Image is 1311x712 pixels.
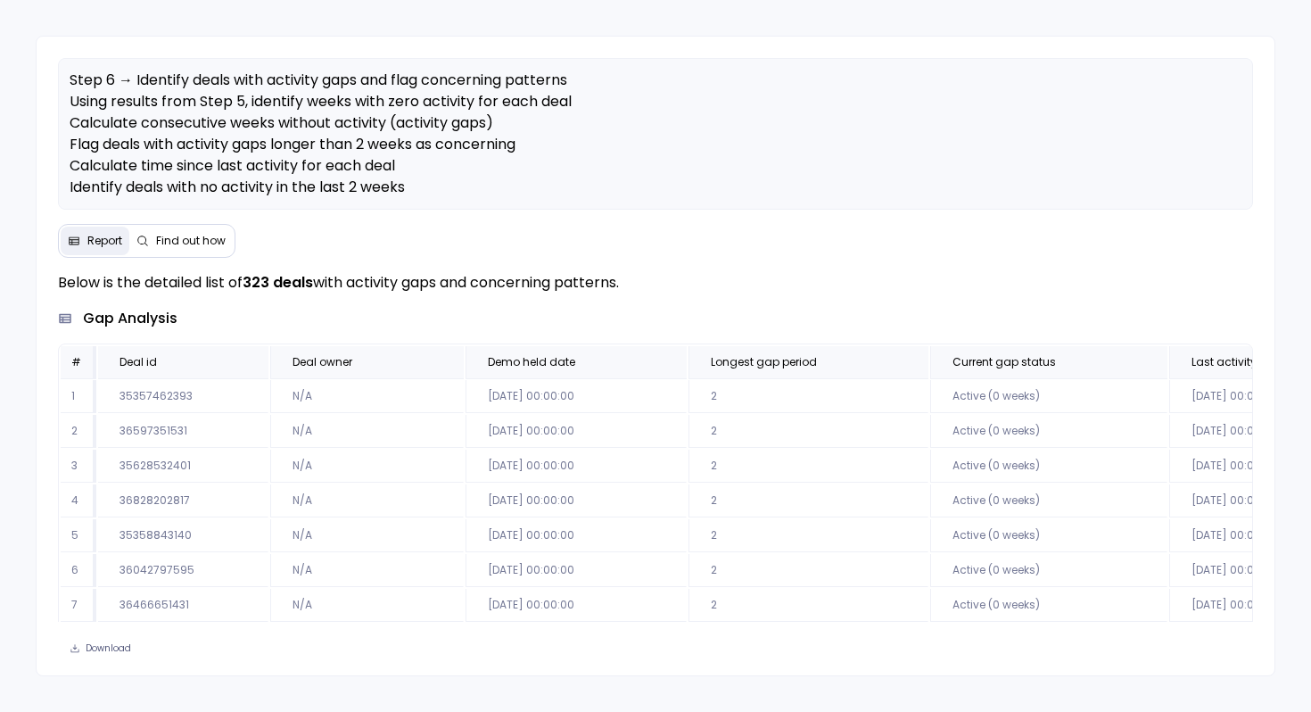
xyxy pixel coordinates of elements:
td: 2 [688,519,928,552]
td: 36466651431 [98,589,268,622]
span: Deal owner [293,355,352,369]
span: Longest gap period [711,355,817,369]
td: Active (0 weeks) [930,554,1167,587]
button: Download [58,636,143,661]
td: 2 [688,415,928,448]
td: 35628532401 [98,450,268,483]
td: 35358843140 [98,519,268,552]
td: [DATE] 00:00:00 [466,484,687,517]
td: [DATE] 00:00:00 [466,380,687,413]
span: Deal id [120,355,157,369]
td: N/A [270,380,464,413]
span: Demo held date [488,355,575,369]
span: # [71,354,81,369]
td: N/A [270,589,464,622]
td: 1 [61,380,96,413]
td: Active (0 weeks) [930,589,1167,622]
strong: 323 deals [243,272,313,293]
td: N/A [270,484,464,517]
button: Find out how [129,227,233,255]
td: Active (0 weeks) [930,450,1167,483]
td: 7 [61,589,96,622]
span: Report [87,234,122,248]
td: [DATE] 00:00:00 [466,415,687,448]
td: 2 [61,415,96,448]
span: gap analysis [83,308,177,329]
td: N/A [270,415,464,448]
td: 36042797595 [98,554,268,587]
span: Last activity date [1191,355,1285,369]
td: 2 [688,484,928,517]
td: [DATE] 00:00:00 [466,450,687,483]
span: Current gap status [952,355,1056,369]
td: 6 [61,554,96,587]
td: 5 [61,519,96,552]
td: Active (0 weeks) [930,415,1167,448]
span: Find out how [156,234,226,248]
td: N/A [270,519,464,552]
td: [DATE] 00:00:00 [466,589,687,622]
td: 4 [61,484,96,517]
td: 36597351531 [98,415,268,448]
td: Active (0 weeks) [930,519,1167,552]
td: 35357462393 [98,380,268,413]
td: 36828202817 [98,484,268,517]
span: Download [86,642,131,655]
p: Below is the detailed list of with activity gaps and concerning patterns. [58,272,1253,294]
td: Active (0 weeks) [930,484,1167,517]
td: 2 [688,554,928,587]
td: N/A [270,554,464,587]
button: Report [61,227,129,255]
td: [DATE] 00:00:00 [466,519,687,552]
td: [DATE] 00:00:00 [466,554,687,587]
td: 2 [688,380,928,413]
td: Active (0 weeks) [930,380,1167,413]
span: Step 6 → Identify deals with activity gaps and flag concerning patterns Using results from Step 5... [70,70,1034,240]
td: 2 [688,450,928,483]
td: 3 [61,450,96,483]
td: N/A [270,450,464,483]
td: 2 [688,589,928,622]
